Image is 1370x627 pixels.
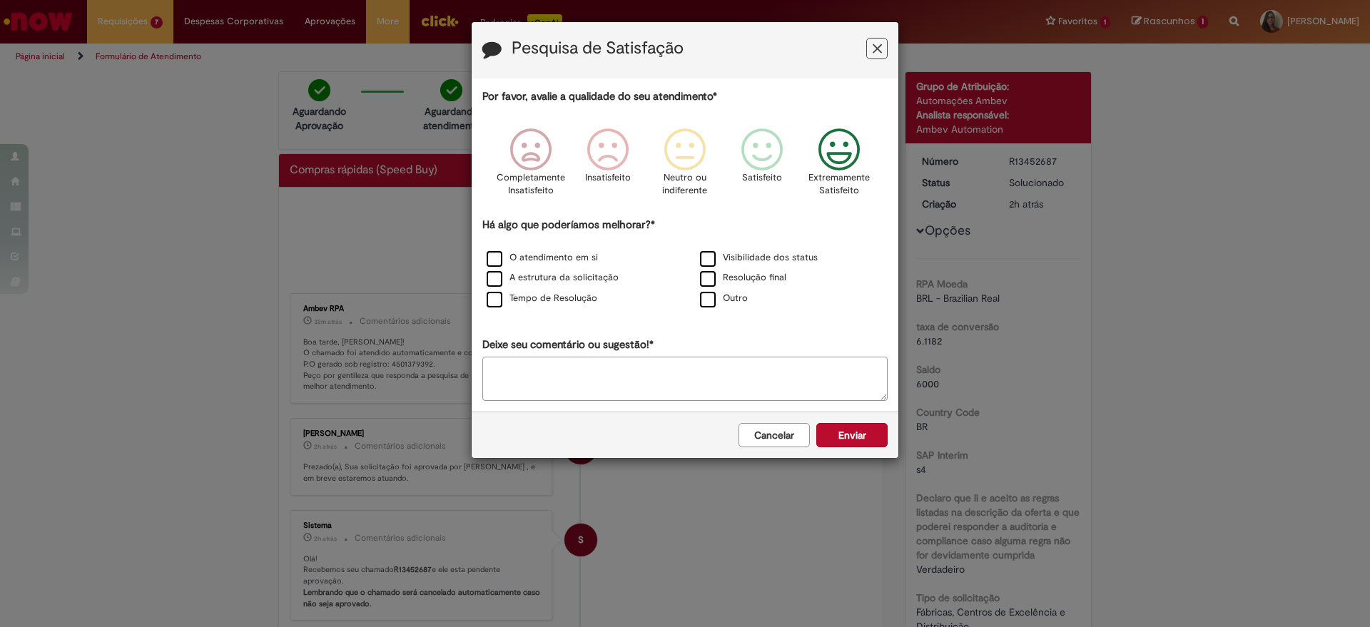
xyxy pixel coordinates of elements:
p: Insatisfeito [585,171,631,185]
label: O atendimento em si [487,251,598,265]
label: Visibilidade dos status [700,251,818,265]
div: Completamente Insatisfeito [494,118,567,215]
label: A estrutura da solicitação [487,271,619,285]
div: Satisfeito [726,118,798,215]
div: Há algo que poderíamos melhorar?* [482,218,888,310]
label: Outro [700,292,748,305]
div: Insatisfeito [572,118,644,215]
p: Completamente Insatisfeito [497,171,565,198]
div: Neutro ou indiferente [649,118,721,215]
label: Resolução final [700,271,786,285]
p: Satisfeito [742,171,782,185]
label: Por favor, avalie a qualidade do seu atendimento* [482,89,717,104]
button: Cancelar [739,423,810,447]
button: Enviar [816,423,888,447]
div: Extremamente Satisfeito [803,118,876,215]
label: Deixe seu comentário ou sugestão!* [482,337,654,352]
label: Pesquisa de Satisfação [512,39,684,58]
p: Neutro ou indiferente [659,171,711,198]
p: Extremamente Satisfeito [808,171,870,198]
label: Tempo de Resolução [487,292,597,305]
